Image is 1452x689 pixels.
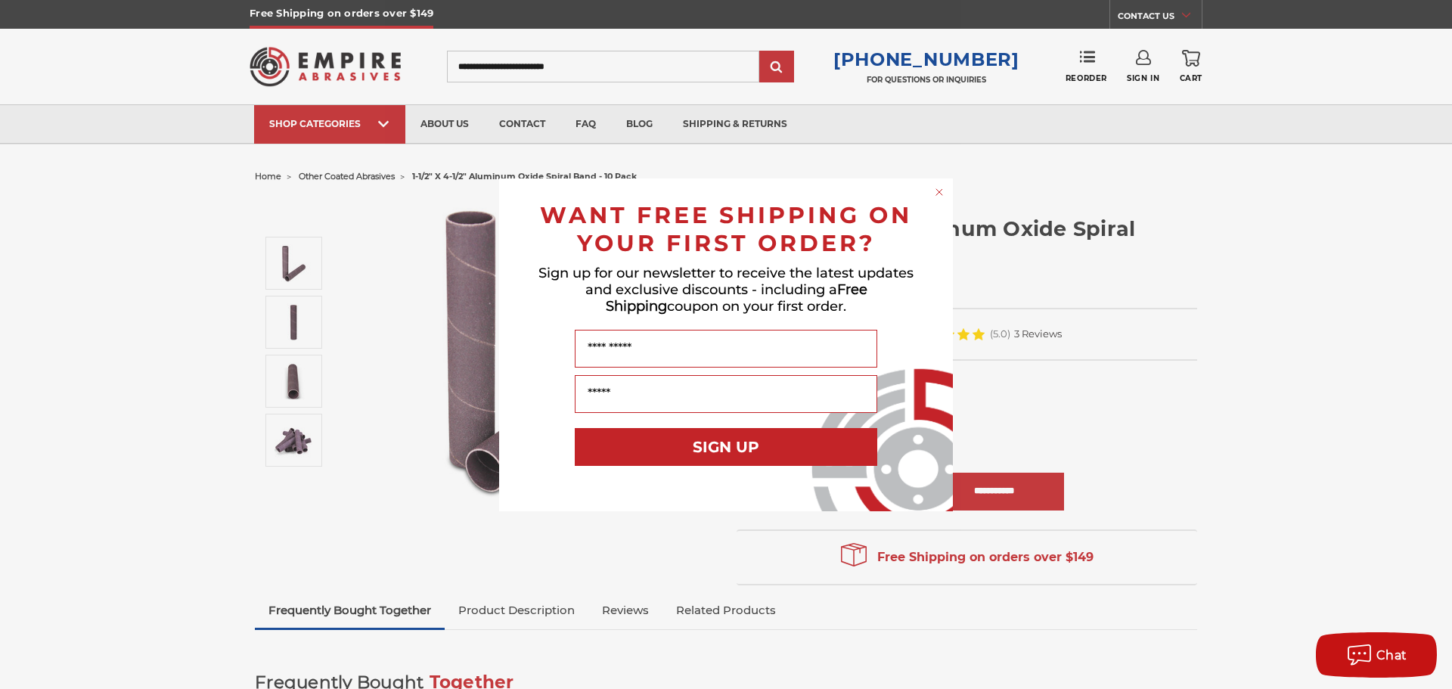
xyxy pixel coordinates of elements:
[932,185,947,200] button: Close dialog
[540,201,912,257] span: WANT FREE SHIPPING ON YOUR FIRST ORDER?
[575,428,877,466] button: SIGN UP
[1376,648,1407,663] span: Chat
[538,265,914,315] span: Sign up for our newsletter to receive the latest updates and exclusive discounts - including a co...
[1316,632,1437,678] button: Chat
[606,281,867,315] span: Free Shipping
